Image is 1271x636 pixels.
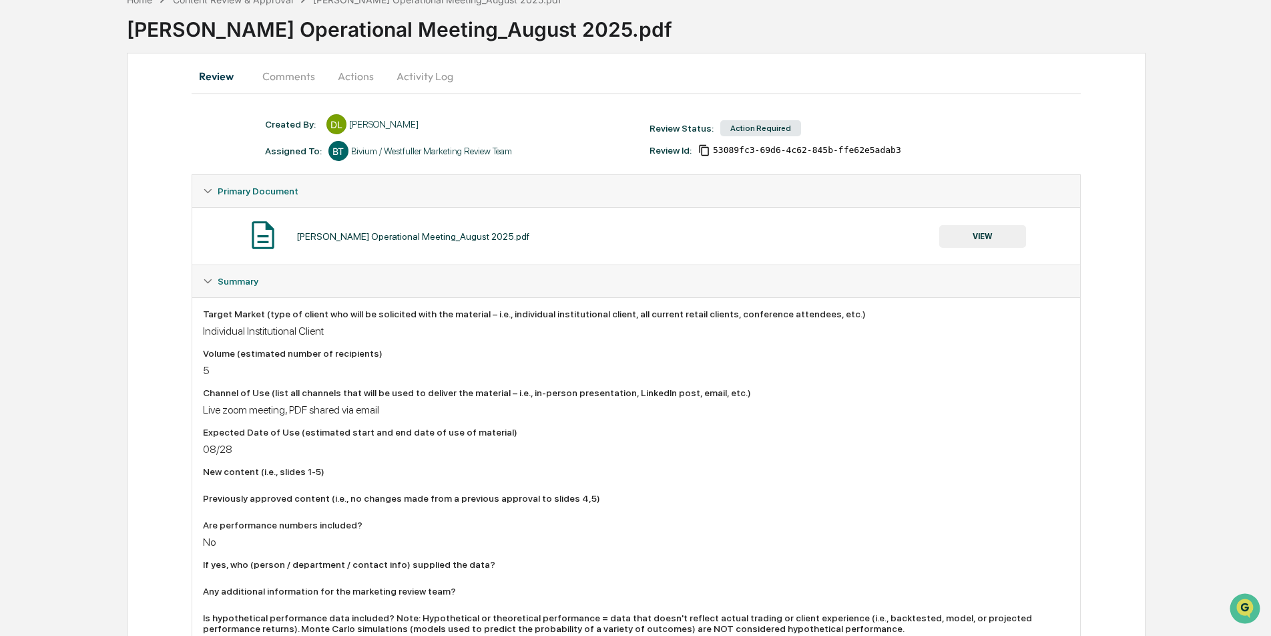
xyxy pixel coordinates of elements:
div: 08/28 [203,443,1070,456]
div: Primary Document [192,175,1081,207]
span: Preclearance [27,168,86,182]
div: Summary [192,265,1081,297]
span: 53089fc3-69d6-4c62-845b-ffe62e5adab3 [713,145,901,156]
span: Pylon [133,226,162,236]
div: 🔎 [13,195,24,206]
div: Review Status: [650,123,714,134]
button: Review [192,60,252,92]
div: No [203,536,1070,548]
div: We're available if you need us! [45,116,169,126]
div: Is hypothetical performance data included? Note: Hypothetical or theoretical performance = data t... [203,613,1070,634]
span: Data Lookup [27,194,84,207]
div: Expected Date of Use (estimated start and end date of use of material) [203,427,1070,438]
div: DL [326,114,346,134]
a: 🔎Data Lookup [8,188,89,212]
div: Previously approved content (i.e., no changes made from a previous approval to slides 4,5) [203,493,1070,504]
div: Individual Institutional Client [203,325,1070,337]
button: Activity Log [386,60,464,92]
div: Channel of Use (list all channels that will be used to deliver the material – i.e., in-person pre... [203,387,1070,398]
div: BT [328,141,348,161]
a: Powered byPylon [94,226,162,236]
div: [PERSON_NAME] Operational Meeting_August 2025.pdf [296,231,529,242]
div: Action Required [720,120,801,136]
a: 🗄️Attestations [91,163,171,187]
div: Primary Document [192,207,1081,265]
div: 🗄️ [97,170,107,180]
div: 🖐️ [13,170,24,180]
div: Created By: ‎ ‎ [265,119,320,130]
div: Target Market (type of client who will be solicited with the material – i.e., individual institut... [203,309,1070,319]
div: Volume (estimated number of recipients) [203,348,1070,359]
input: Clear [35,61,220,75]
div: Review Id: [650,145,692,156]
button: Actions [326,60,386,92]
button: Comments [252,60,326,92]
div: Start new chat [45,102,219,116]
p: How can we help? [13,28,243,49]
span: Summary [218,276,258,287]
button: Start new chat [227,106,243,122]
iframe: Open customer support [1228,592,1264,628]
img: Document Icon [246,218,280,252]
div: Live zoom meeting, PDF shared via email [203,404,1070,416]
div: [PERSON_NAME] [349,119,419,130]
img: 1746055101610-c473b297-6a78-478c-a979-82029cc54cd1 [13,102,37,126]
div: [PERSON_NAME] Operational Meeting_August 2025.pdf [127,7,1271,41]
div: secondary tabs example [192,60,1081,92]
div: 5 [203,364,1070,377]
span: Primary Document [218,186,298,196]
button: VIEW [939,225,1026,248]
div: Any additional information for the marketing review team? [203,586,1070,597]
span: Attestations [110,168,166,182]
div: Assigned To: [265,146,322,156]
div: If yes, who (person / department / contact info) supplied the data? [203,559,1070,570]
div: Bivium / Westfuller Marketing Review Team [351,146,512,156]
div: Are performance numbers included? [203,520,1070,530]
a: 🖐️Preclearance [8,163,91,187]
span: Copy Id [698,144,710,156]
div: New content (i.e., slides 1-5) [203,466,1070,477]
